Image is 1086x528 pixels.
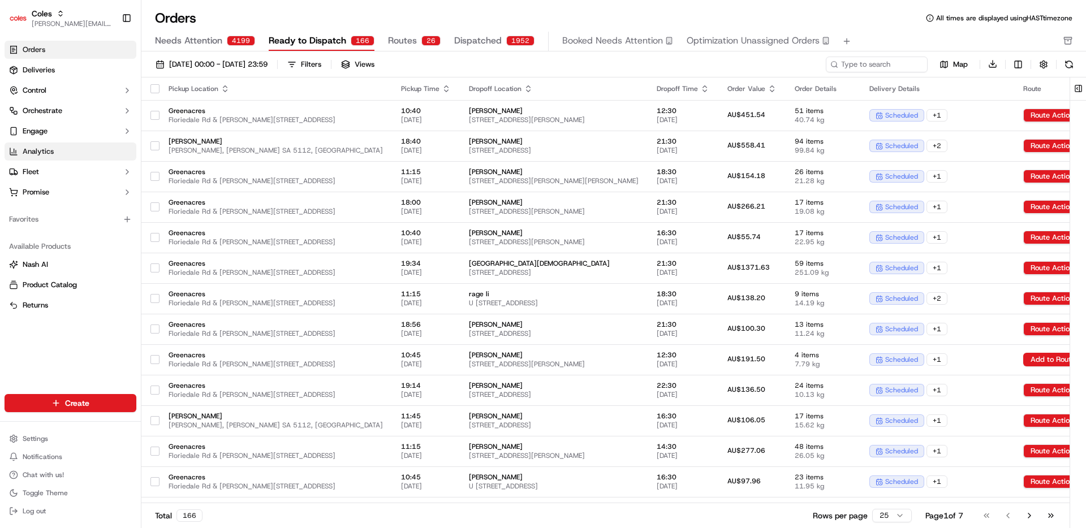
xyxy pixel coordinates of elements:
[469,115,639,124] span: [STREET_ADDRESS][PERSON_NAME]
[795,442,851,451] span: 48 items
[795,259,851,268] span: 59 items
[795,84,851,93] div: Order Details
[657,390,709,399] span: [DATE]
[169,329,383,338] span: Floriedale Rd & [PERSON_NAME][STREET_ADDRESS]
[657,421,709,430] span: [DATE]
[926,231,947,244] div: + 1
[23,176,32,185] img: 1736555255976-a54dd68f-1ca7-489b-9aae-adbdc363a1c4
[1061,57,1077,72] button: Refresh
[32,8,52,19] span: Coles
[657,207,709,216] span: [DATE]
[35,175,92,184] span: [PERSON_NAME]
[5,503,136,519] button: Log out
[657,268,709,277] span: [DATE]
[469,329,639,338] span: [STREET_ADDRESS]
[469,421,639,430] span: [STREET_ADDRESS]
[1023,353,1083,366] button: Add to Route
[169,289,383,298] span: Greenacres
[401,228,451,237] span: 10:40
[401,115,451,124] span: [DATE]
[169,137,383,146] span: [PERSON_NAME]
[169,360,383,369] span: Floriedale Rd & [PERSON_NAME][STREET_ADDRESS]
[657,167,709,176] span: 18:30
[65,397,89,409] span: Create
[926,201,947,213] div: + 1
[155,509,202,522] div: Total
[401,329,451,338] span: [DATE]
[23,434,48,443] span: Settings
[401,482,451,491] span: [DATE]
[454,34,502,47] span: Dispatched
[657,360,709,369] span: [DATE]
[11,11,34,34] img: Nash
[469,198,639,207] span: [PERSON_NAME]
[169,198,383,207] span: Greenacres
[657,106,709,115] span: 12:30
[11,165,29,183] img: Joseph V.
[100,175,123,184] span: [DATE]
[727,416,765,425] span: AU$106.05
[23,507,46,516] span: Log out
[23,167,39,177] span: Fleet
[657,137,709,146] span: 21:30
[23,222,87,233] span: Knowledge Base
[469,84,639,93] div: Dropoff Location
[885,202,918,211] span: scheduled
[795,289,851,298] span: 9 items
[795,360,851,369] span: 7.79 kg
[657,451,709,460] span: [DATE]
[401,473,451,482] span: 10:45
[5,431,136,447] button: Settings
[169,482,383,491] span: Floriedale Rd & [PERSON_NAME][STREET_ADDRESS]
[5,102,136,120] button: Orchestrate
[23,187,49,197] span: Promise
[727,293,765,302] span: AU$138.20
[926,414,947,427] div: + 1
[469,412,639,421] span: [PERSON_NAME]
[9,259,132,270] a: Nash AI
[727,385,765,394] span: AU$136.50
[926,323,947,335] div: + 1
[795,146,851,155] span: 99.84 kg
[23,280,77,290] span: Product Catalog
[169,167,383,176] span: Greenacres
[885,263,918,272] span: scheduled
[11,223,20,232] div: 📗
[926,109,947,122] div: + 1
[795,350,851,360] span: 4 items
[727,84,777,93] div: Order Value
[5,142,136,161] a: Analytics
[23,452,62,461] span: Notifications
[795,207,851,216] span: 19.08 kg
[227,36,255,46] div: 4199
[107,222,182,233] span: API Documentation
[269,34,346,47] span: Ready to Dispatch
[401,237,451,246] span: [DATE]
[24,108,44,128] img: 1756434665150-4e636765-6d04-44f2-b13a-1d7bbed723a0
[795,390,851,399] span: 10.13 kg
[401,442,451,451] span: 11:15
[469,137,639,146] span: [PERSON_NAME]
[91,218,186,238] a: 💻API Documentation
[169,473,383,482] span: Greenacres
[169,268,383,277] span: Floriedale Rd & [PERSON_NAME][STREET_ADDRESS]
[469,390,639,399] span: [STREET_ADDRESS]
[795,473,851,482] span: 23 items
[169,59,268,70] span: [DATE] 00:00 - [DATE] 23:59
[401,412,451,421] span: 11:45
[401,137,451,146] span: 18:40
[727,446,765,455] span: AU$277.06
[926,292,947,305] div: + 2
[51,119,156,128] div: We're available if you need us!
[401,298,451,308] span: [DATE]
[727,171,765,180] span: AU$154.18
[795,198,851,207] span: 17 items
[401,146,451,155] span: [DATE]
[469,207,639,216] span: [STREET_ADDRESS][PERSON_NAME]
[5,485,136,501] button: Toggle Theme
[885,386,918,395] span: scheduled
[936,14,1072,23] span: All times are displayed using HAST timezone
[301,59,321,70] div: Filters
[885,111,918,120] span: scheduled
[657,228,709,237] span: 16:30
